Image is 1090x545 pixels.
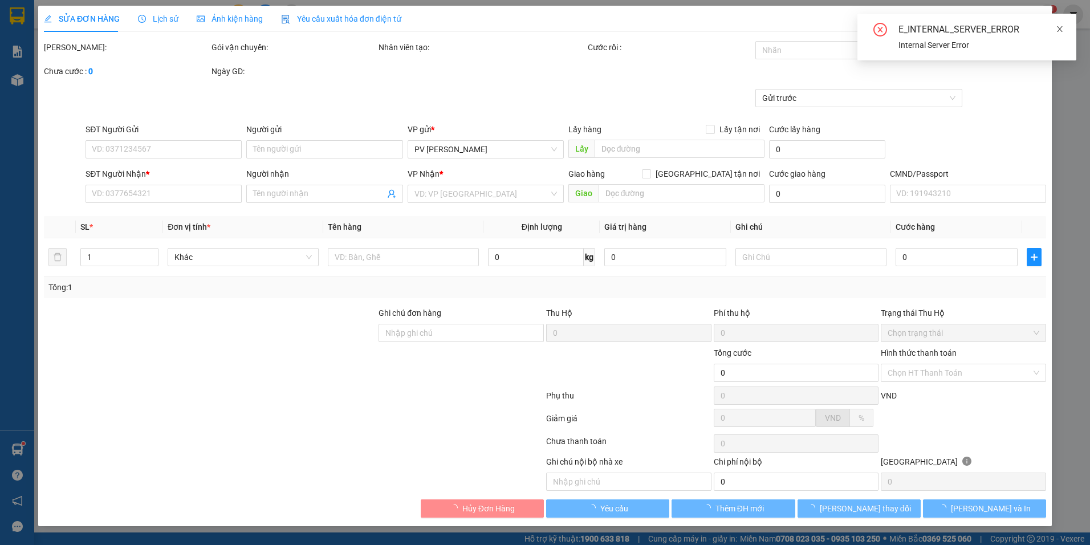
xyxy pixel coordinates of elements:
span: [PERSON_NAME] và In [951,502,1031,515]
div: Nhân viên tạo: [379,41,585,54]
span: Định lượng [522,222,562,231]
div: SĐT Người Gửi [86,123,242,136]
span: Hủy Đơn Hàng [462,502,515,515]
div: Ghi chú nội bộ nhà xe [546,455,711,473]
span: PV Nam Đong [414,141,557,158]
span: [GEOGRAPHIC_DATA] tận nơi [651,168,764,180]
span: Lấy [568,140,595,158]
div: E_INTERNAL_SERVER_ERROR [898,23,1063,36]
div: [PERSON_NAME]: [44,41,209,54]
span: [PERSON_NAME] thay đổi [820,502,911,515]
label: Cước giao hàng [769,169,825,178]
input: Nhập ghi chú [546,473,711,491]
div: Chi phí nội bộ [714,455,879,473]
input: Dọc đường [595,140,765,158]
div: Phụ thu [545,389,713,409]
span: Tên hàng [328,222,361,231]
span: clock-circle [138,15,146,23]
span: Lịch sử [138,14,178,23]
div: Internal Server Error [898,39,1063,51]
div: Trạng thái Thu Hộ [881,307,1046,319]
div: SĐT Người Nhận [86,168,242,180]
span: VP Nhận [408,169,440,178]
span: VND [825,413,841,422]
button: [PERSON_NAME] và In [923,499,1046,518]
span: kg [584,248,595,266]
span: info-circle [962,457,971,466]
input: Dọc đường [599,184,765,202]
div: Giảm giá [545,412,713,432]
input: Cước giao hàng [769,185,885,203]
span: close-circle [873,23,887,39]
button: Close [1020,6,1052,38]
span: Tổng cước [714,348,751,357]
span: close [1056,25,1064,33]
span: Khác [174,249,312,266]
label: Cước lấy hàng [769,125,820,134]
span: Lấy tận nơi [715,123,764,136]
span: Gửi trước [762,90,955,107]
span: Thêm ĐH mới [715,502,764,515]
input: Cước lấy hàng [769,140,885,158]
div: Ngày GD: [212,65,377,78]
div: VP gửi [408,123,564,136]
span: Yêu cầu [600,502,628,515]
input: Ghi Chú [735,248,886,266]
span: picture [197,15,205,23]
button: Hủy Đơn Hàng [421,499,544,518]
span: Giao [568,184,599,202]
span: Giao hàng [568,169,605,178]
input: Ghi chú đơn hàng [379,324,544,342]
div: Tổng: 1 [48,281,421,294]
span: Chọn trạng thái [888,324,1039,341]
div: [GEOGRAPHIC_DATA] [881,455,1046,473]
span: loading [703,504,715,512]
span: Cước hàng [896,222,935,231]
span: Ảnh kiện hàng [197,14,263,23]
button: plus [1027,248,1042,266]
div: Người nhận [246,168,402,180]
div: Gói vận chuyển: [212,41,377,54]
input: VD: Bàn, Ghế [328,248,479,266]
span: Đơn vị tính [168,222,210,231]
div: Cước rồi : [588,41,753,54]
label: Ghi chú đơn hàng [379,308,441,318]
span: plus [1027,253,1041,262]
span: edit [44,15,52,23]
div: Người gửi [246,123,402,136]
span: SL [80,222,90,231]
button: delete [48,248,67,266]
span: Lấy hàng [568,125,601,134]
span: loading [588,504,600,512]
img: icon [281,15,290,24]
span: loading [807,504,820,512]
b: 0 [88,67,93,76]
div: Chưa thanh toán [545,435,713,455]
span: loading [938,504,951,512]
th: Ghi chú [731,216,891,238]
span: SỬA ĐƠN HÀNG [44,14,120,23]
div: CMND/Passport [890,168,1046,180]
span: loading [450,504,462,512]
button: Yêu cầu [546,499,669,518]
span: % [859,413,864,422]
span: user-add [387,189,396,198]
span: Giá trị hàng [604,222,646,231]
label: Hình thức thanh toán [881,348,957,357]
span: Yêu cầu xuất hóa đơn điện tử [281,14,401,23]
span: Thu Hộ [546,308,572,318]
div: Chưa cước : [44,65,209,78]
div: Phí thu hộ [714,307,879,324]
span: VND [881,391,897,400]
button: Thêm ĐH mới [672,499,795,518]
button: [PERSON_NAME] thay đổi [798,499,921,518]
